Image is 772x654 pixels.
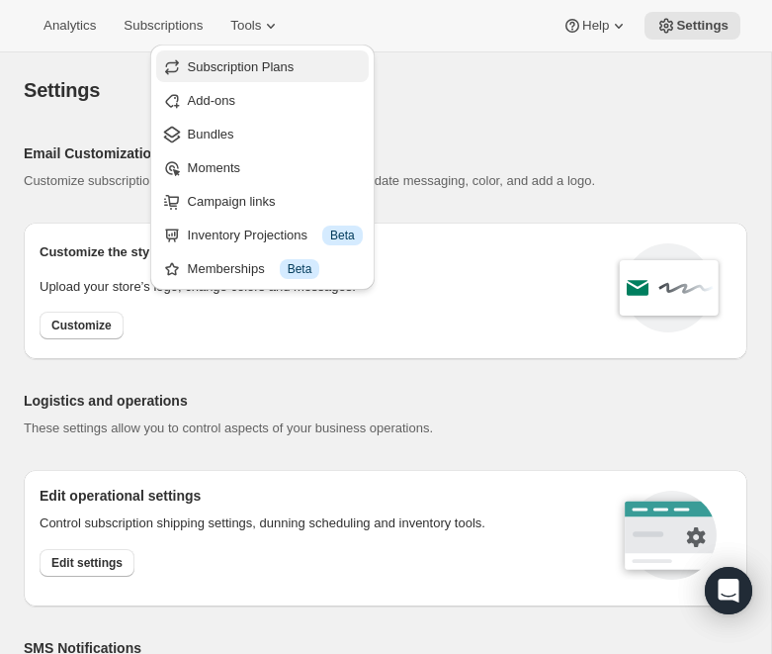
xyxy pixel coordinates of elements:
[40,514,589,533] p: Control subscription shipping settings, dunning scheduling and inventory tools.
[218,12,293,40] button: Tools
[24,171,731,191] p: Customize subscription emails to match your brand. Easily update messaging, color, and add a logo.
[51,318,112,333] span: Customize
[43,18,96,34] span: Analytics
[112,12,214,40] button: Subscriptions
[188,59,295,74] span: Subscription Plans
[24,79,100,101] span: Settings
[705,567,752,614] div: Open Intercom Messenger
[330,228,355,243] span: Beta
[40,486,589,506] h2: Edit operational settings
[551,12,641,40] button: Help
[188,259,363,279] div: Memberships
[24,143,731,163] h2: Email Customization
[24,391,731,411] h2: Logistics and operations
[644,12,740,40] button: Settings
[156,151,369,183] button: Moments
[676,18,729,34] span: Settings
[156,185,369,217] button: Campaign links
[188,127,234,141] span: Bundles
[156,252,369,284] button: Memberships
[188,194,276,209] span: Campaign links
[156,84,369,116] button: Add-ons
[40,242,251,262] p: Customize the style of your emails
[40,277,356,297] p: Upload your store’s logo, change colors and messages.
[32,12,108,40] button: Analytics
[24,419,731,438] p: These settings allow you to control aspects of your business operations.
[156,219,369,250] button: Inventory Projections
[40,549,134,577] button: Edit settings
[288,261,312,277] span: Beta
[188,93,235,108] span: Add-ons
[188,226,363,245] div: Inventory Projections
[40,312,124,339] button: Customize
[582,18,609,34] span: Help
[188,160,240,175] span: Moments
[124,18,203,34] span: Subscriptions
[156,50,369,82] button: Subscription Plans
[230,18,261,34] span: Tools
[51,555,123,571] span: Edit settings
[156,118,369,149] button: Bundles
